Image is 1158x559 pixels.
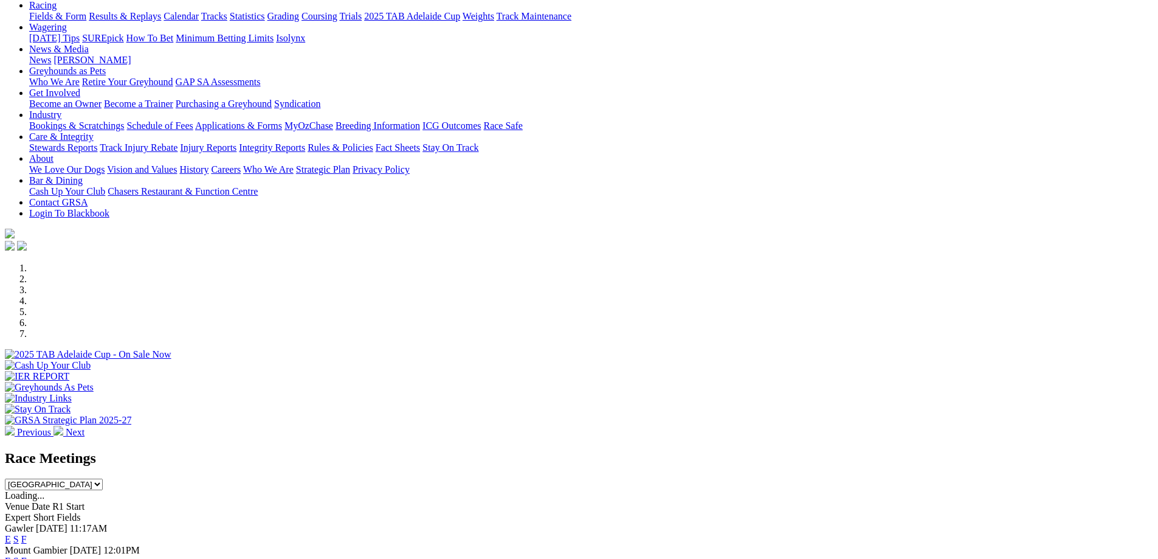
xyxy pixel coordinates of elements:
[5,393,72,404] img: Industry Links
[201,11,227,21] a: Tracks
[29,109,61,120] a: Industry
[36,523,67,533] span: [DATE]
[70,545,102,555] span: [DATE]
[308,142,373,153] a: Rules & Policies
[176,33,274,43] a: Minimum Betting Limits
[29,55,51,65] a: News
[29,11,1153,22] div: Racing
[5,241,15,251] img: facebook.svg
[5,349,171,360] img: 2025 TAB Adelaide Cup - On Sale Now
[53,55,131,65] a: [PERSON_NAME]
[29,142,97,153] a: Stewards Reports
[107,164,177,175] a: Vision and Values
[29,88,80,98] a: Get Involved
[29,197,88,207] a: Contact GRSA
[29,55,1153,66] div: News & Media
[284,120,333,131] a: MyOzChase
[180,142,236,153] a: Injury Reports
[66,427,84,437] span: Next
[497,11,571,21] a: Track Maintenance
[29,77,1153,88] div: Greyhounds as Pets
[5,229,15,238] img: logo-grsa-white.png
[29,164,1153,175] div: About
[29,208,109,218] a: Login To Blackbook
[29,44,89,54] a: News & Media
[29,131,94,142] a: Care & Integrity
[32,501,50,512] span: Date
[5,360,91,371] img: Cash Up Your Club
[353,164,410,175] a: Privacy Policy
[243,164,294,175] a: Who We Are
[176,77,261,87] a: GAP SA Assessments
[376,142,420,153] a: Fact Sheets
[33,512,55,523] span: Short
[103,545,140,555] span: 12:01PM
[164,11,199,21] a: Calendar
[53,426,63,436] img: chevron-right-pager-white.svg
[53,427,84,437] a: Next
[5,490,44,501] span: Loading...
[336,120,420,131] a: Breeding Information
[21,534,27,544] a: F
[5,427,53,437] a: Previous
[422,142,478,153] a: Stay On Track
[70,523,108,533] span: 11:17AM
[5,545,67,555] span: Mount Gambier
[239,142,305,153] a: Integrity Reports
[29,11,86,21] a: Fields & Form
[29,99,102,109] a: Become an Owner
[29,186,1153,197] div: Bar & Dining
[126,33,174,43] a: How To Bet
[463,11,494,21] a: Weights
[422,120,481,131] a: ICG Outcomes
[5,450,1153,467] h2: Race Meetings
[29,142,1153,153] div: Care & Integrity
[339,11,362,21] a: Trials
[29,22,67,32] a: Wagering
[5,382,94,393] img: Greyhounds As Pets
[29,153,53,164] a: About
[179,164,209,175] a: History
[29,66,106,76] a: Greyhounds as Pets
[5,404,71,415] img: Stay On Track
[195,120,282,131] a: Applications & Forms
[274,99,320,109] a: Syndication
[5,426,15,436] img: chevron-left-pager-white.svg
[302,11,337,21] a: Coursing
[5,501,29,512] span: Venue
[364,11,460,21] a: 2025 TAB Adelaide Cup
[57,512,80,523] span: Fields
[5,523,33,533] span: Gawler
[5,415,131,426] img: GRSA Strategic Plan 2025-27
[296,164,350,175] a: Strategic Plan
[82,33,123,43] a: SUREpick
[17,427,51,437] span: Previous
[104,99,173,109] a: Become a Trainer
[29,175,83,186] a: Bar & Dining
[5,534,11,544] a: E
[17,241,27,251] img: twitter.svg
[29,186,105,196] a: Cash Up Your Club
[29,33,80,43] a: [DATE] Tips
[5,371,69,382] img: IER REPORT
[230,11,265,21] a: Statistics
[483,120,522,131] a: Race Safe
[52,501,84,512] span: R1 Start
[29,164,105,175] a: We Love Our Dogs
[267,11,299,21] a: Grading
[5,512,31,523] span: Expert
[211,164,241,175] a: Careers
[29,99,1153,109] div: Get Involved
[176,99,272,109] a: Purchasing a Greyhound
[100,142,177,153] a: Track Injury Rebate
[89,11,161,21] a: Results & Replays
[29,77,80,87] a: Who We Are
[108,186,258,196] a: Chasers Restaurant & Function Centre
[82,77,173,87] a: Retire Your Greyhound
[29,120,124,131] a: Bookings & Scratchings
[13,534,19,544] a: S
[276,33,305,43] a: Isolynx
[126,120,193,131] a: Schedule of Fees
[29,120,1153,131] div: Industry
[29,33,1153,44] div: Wagering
